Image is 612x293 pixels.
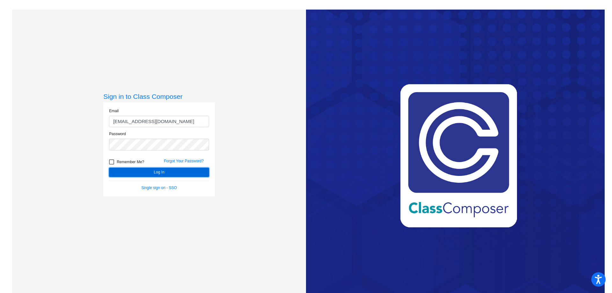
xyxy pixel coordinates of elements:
[117,158,144,166] span: Remember Me?
[103,92,215,100] h3: Sign in to Class Composer
[109,108,119,114] label: Email
[164,159,204,163] a: Forgot Your Password?
[109,131,126,137] label: Password
[142,186,177,190] a: Single sign on - SSO
[109,168,209,177] button: Log In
